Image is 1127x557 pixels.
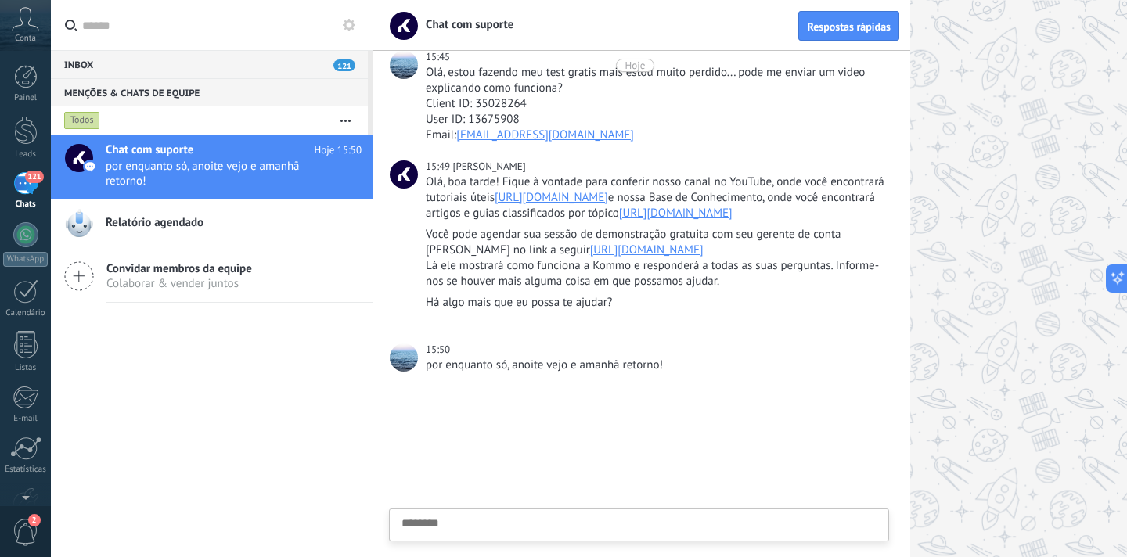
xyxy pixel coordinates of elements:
[426,65,886,96] div: Olá, estou fazendo meu test gratis mais estou muito perdido... pode me enviar um video explicando...
[51,135,373,199] a: Chat com suporte Hoje 15:50 por enquanto só, anoite vejo e amanhã retorno!
[495,190,608,205] a: [URL][DOMAIN_NAME]
[426,342,452,358] div: 15:50
[64,111,100,130] div: Todos
[3,363,49,373] div: Listas
[3,414,49,424] div: E-mail
[807,21,891,32] span: Respostas rápidas
[3,465,49,475] div: Estatísticas
[426,128,886,143] div: Email:
[619,206,733,221] a: [URL][DOMAIN_NAME]
[456,128,634,142] a: [EMAIL_ADDRESS][DOMAIN_NAME]
[3,252,48,267] div: WhatsApp
[426,258,886,289] div: Lá ele mostrará como funciona a Kommo e responderá a todas as suas perguntas. Informe-nos se houv...
[426,358,886,373] div: por enquanto só, anoite vejo e amanhã retorno!
[106,159,332,189] span: por enquanto só, anoite vejo e amanhã retorno!
[426,112,886,128] div: User ID: 13675908
[625,59,646,72] div: Hoje
[315,142,362,158] span: Hoje 15:50
[25,171,43,183] span: 121
[426,295,886,311] div: Há algo mais que eu possa te ajudar?
[3,308,49,318] div: Calendário
[452,160,525,173] span: Ingrid Alencar
[15,34,36,44] span: Conta
[590,243,704,257] a: [URL][DOMAIN_NAME]
[416,17,513,32] span: Chat com suporte
[28,514,41,526] span: 2
[426,96,886,112] div: Client ID: 35028264
[390,160,418,189] span: Ingrid Alencar
[390,51,418,79] span: Paulo Henrique
[333,59,355,71] span: 121
[106,142,193,158] span: Chat com suporte
[3,199,49,210] div: Chats
[426,174,886,221] div: Olá, boa tarde! Fique à vontade para conferir nosso canal no YouTube, onde você encontrará tutori...
[426,49,452,65] div: 15:45
[426,227,886,258] div: Você pode agendar sua sessão de demonstração gratuita com seu gerente de conta [PERSON_NAME] no l...
[51,78,368,106] div: Menções & Chats de equipe
[106,276,252,291] span: Colaborar & vender juntos
[3,149,49,160] div: Leads
[3,93,49,103] div: Painel
[106,261,252,276] span: Convidar membros da equipe
[798,11,899,41] button: Respostas rápidas
[390,343,418,372] span: Paulo Henrique
[51,199,373,250] a: Relatório agendado
[106,215,203,231] span: Relatório agendado
[51,50,368,78] div: Inbox
[329,106,362,135] button: Mais
[426,159,452,174] div: 15:49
